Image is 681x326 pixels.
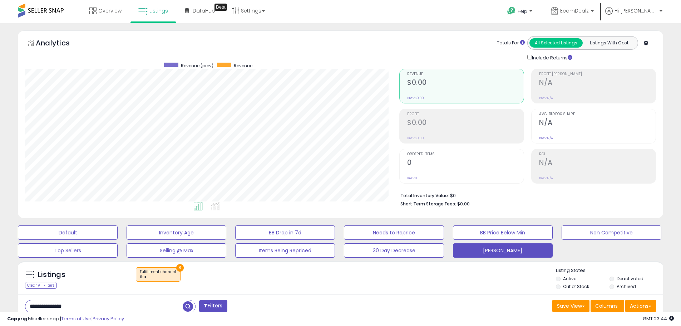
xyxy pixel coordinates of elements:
h2: $0.00 [407,78,524,88]
button: × [176,264,184,272]
a: Hi [PERSON_NAME] [605,7,662,23]
label: Archived [617,283,636,289]
li: $0 [400,191,651,199]
h2: 0 [407,159,524,168]
span: Ordered Items [407,152,524,156]
button: Actions [625,300,656,312]
h2: N/A [539,78,656,88]
button: BB Drop in 7d [235,225,335,240]
h5: Analytics [36,38,84,50]
button: Items Being Repriced [235,243,335,258]
span: EcomDealz [560,7,589,14]
a: Help [502,1,539,23]
label: Active [563,276,576,282]
div: Tooltip anchor [214,4,227,11]
span: ROI [539,152,656,156]
button: [PERSON_NAME] [453,243,553,258]
span: 2025-10-8 23:44 GMT [643,315,674,322]
small: Prev: $0.00 [407,96,424,100]
h2: $0.00 [407,118,524,128]
span: Fulfillment channel : [140,269,177,280]
span: Revenue [407,72,524,76]
button: Filters [199,300,227,312]
button: Save View [552,300,589,312]
small: Prev: 0 [407,176,417,180]
h2: N/A [539,118,656,128]
span: Help [518,8,527,14]
button: BB Price Below Min [453,225,553,240]
div: seller snap | | [7,316,124,322]
button: 30 Day Decrease [344,243,444,258]
div: fba [140,274,177,279]
small: Prev: $0.00 [407,136,424,140]
button: Columns [591,300,624,312]
label: Out of Stock [563,283,589,289]
small: Prev: N/A [539,136,553,140]
button: Default [18,225,118,240]
i: Get Help [507,6,516,15]
small: Prev: N/A [539,96,553,100]
button: Needs to Reprice [344,225,444,240]
span: DataHub [193,7,215,14]
span: Overview [98,7,122,14]
div: Clear All Filters [25,282,57,289]
span: Revenue [234,63,252,69]
div: Include Returns [522,53,581,62]
a: Privacy Policy [93,315,124,322]
button: Selling @ Max [127,243,226,258]
button: All Selected Listings [529,38,583,48]
span: Listings [149,7,168,14]
button: Top Sellers [18,243,118,258]
button: Inventory Age [127,225,226,240]
button: Listings With Cost [582,38,636,48]
small: Prev: N/A [539,176,553,180]
button: Non Competitive [562,225,661,240]
a: Terms of Use [61,315,92,322]
span: Avg. Buybox Share [539,112,656,116]
label: Deactivated [617,276,643,282]
strong: Copyright [7,315,33,322]
span: Columns [595,302,618,310]
span: Profit [407,112,524,116]
p: Listing States: [556,267,663,274]
b: Total Inventory Value: [400,193,449,199]
h5: Listings [38,270,65,280]
h2: N/A [539,159,656,168]
span: Profit [PERSON_NAME] [539,72,656,76]
span: Hi [PERSON_NAME] [615,7,657,14]
span: $0.00 [457,200,470,207]
div: Totals For [497,40,525,47]
span: Revenue (prev) [181,63,213,69]
b: Short Term Storage Fees: [400,201,456,207]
